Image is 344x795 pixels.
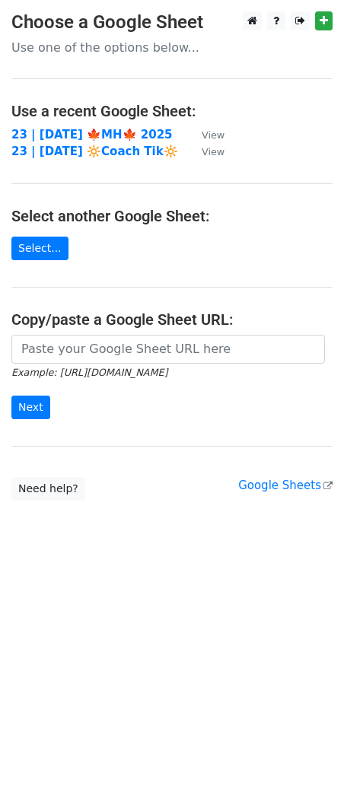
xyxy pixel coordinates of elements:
[11,367,167,378] small: Example: [URL][DOMAIN_NAME]
[202,146,225,157] small: View
[11,40,333,56] p: Use one of the options below...
[11,335,325,364] input: Paste your Google Sheet URL here
[238,479,333,492] a: Google Sheets
[202,129,225,141] small: View
[11,477,85,501] a: Need help?
[11,145,178,158] a: 23 | [DATE] 🔆Coach Tik🔆
[11,310,333,329] h4: Copy/paste a Google Sheet URL:
[11,102,333,120] h4: Use a recent Google Sheet:
[11,237,68,260] a: Select...
[186,145,225,158] a: View
[186,128,225,142] a: View
[11,128,173,142] a: 23 | [DATE] 🍁MH🍁 2025
[11,11,333,33] h3: Choose a Google Sheet
[11,396,50,419] input: Next
[11,207,333,225] h4: Select another Google Sheet:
